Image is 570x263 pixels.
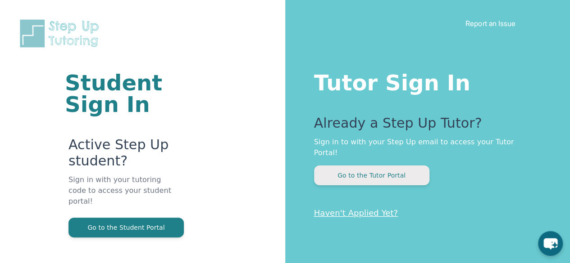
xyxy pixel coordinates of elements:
[314,208,398,218] a: Haven't Applied Yet?
[68,137,177,174] p: Active Step Up student?
[314,165,429,185] button: Go to the Tutor Portal
[314,137,534,158] p: Sign in to with your Step Up email to access your Tutor Portal!
[18,18,105,49] img: Step Up Tutoring horizontal logo
[465,19,515,28] a: Report an Issue
[68,223,184,232] a: Go to the Student Portal
[314,171,429,179] a: Go to the Tutor Portal
[65,72,177,115] h1: Student Sign In
[68,218,184,237] button: Go to the Student Portal
[314,115,534,137] p: Already a Step Up Tutor?
[314,68,534,94] h1: Tutor Sign In
[538,231,563,256] button: chat-button
[68,174,177,218] p: Sign in with your tutoring code to access your student portal!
